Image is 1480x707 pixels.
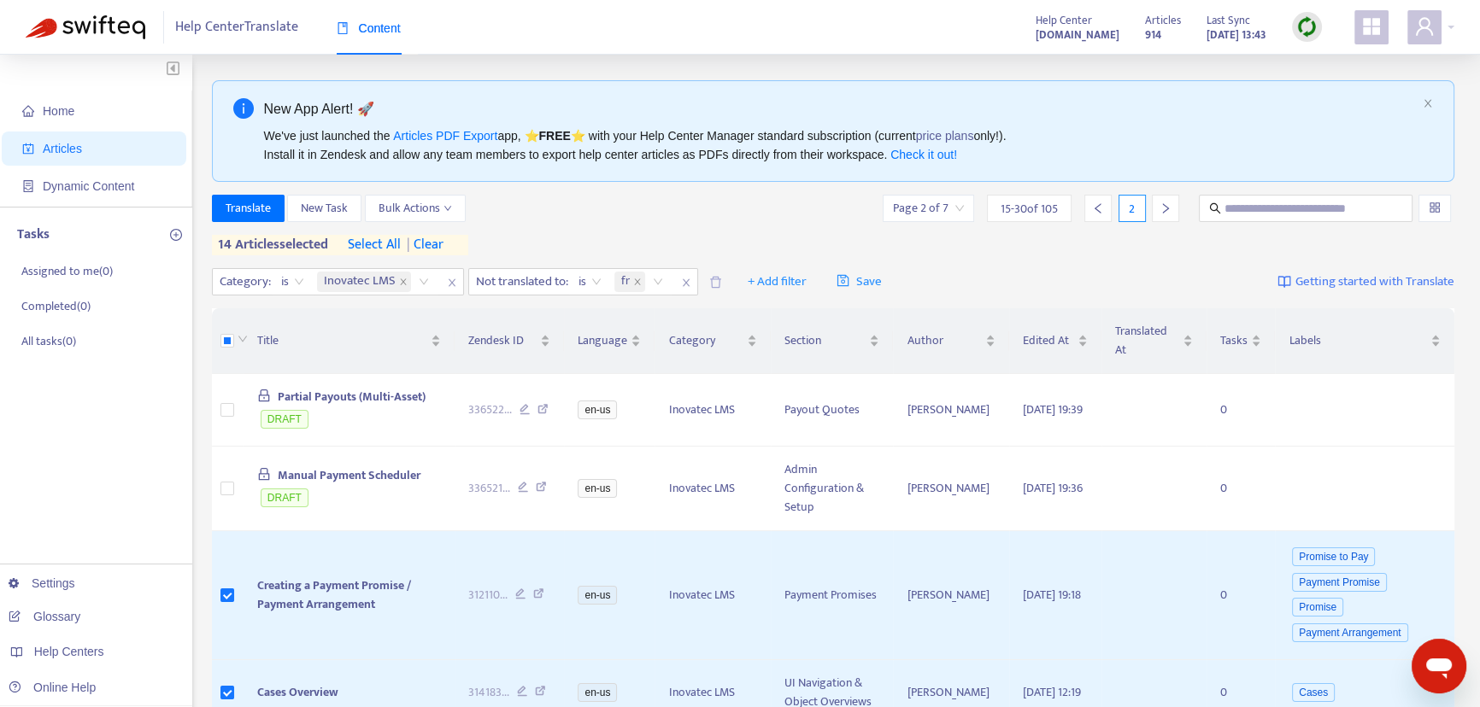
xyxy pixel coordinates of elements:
[1209,202,1221,214] span: search
[893,308,1009,374] th: Author
[1023,585,1081,605] span: [DATE] 19:18
[393,129,497,143] a: Articles PDF Export
[1001,200,1058,218] span: 15 - 30 of 105
[1036,11,1092,30] span: Help Center
[1275,308,1454,374] th: Labels
[212,235,329,255] span: 14 articles selected
[21,332,76,350] p: All tasks ( 0 )
[578,269,602,295] span: is
[261,410,308,429] span: DRAFT
[771,447,893,531] td: Admin Configuration & Setup
[301,199,348,218] span: New Task
[1295,272,1454,292] span: Getting started with Translate
[348,235,401,255] span: select all
[21,297,91,315] p: Completed ( 0 )
[238,334,248,344] span: down
[748,272,807,292] span: + Add filter
[26,15,145,39] img: Swifteq
[735,268,819,295] button: + Add filter
[455,308,565,374] th: Zendesk ID
[633,278,642,286] span: close
[1115,322,1179,359] span: Translated At
[1292,623,1407,642] span: Payment Arrangement
[337,22,349,34] span: book
[655,374,771,447] td: Inovatec LMS
[1292,547,1375,566] span: Promise to Pay
[614,272,645,292] span: fr
[564,308,655,374] th: Language
[655,447,771,531] td: Inovatec LMS
[1145,11,1181,30] span: Articles
[337,21,401,35] span: Content
[212,195,285,222] button: Translate
[578,331,627,350] span: Language
[257,682,338,702] span: Cases Overview
[1023,682,1081,702] span: [DATE] 12:19
[1277,275,1291,289] img: image-link
[22,105,34,117] span: home
[771,374,893,447] td: Payout Quotes
[1289,331,1427,350] span: Labels
[1292,598,1343,616] span: Promise
[43,142,82,155] span: Articles
[907,331,982,350] span: Author
[401,235,443,255] span: clear
[278,465,420,485] span: Manual Payment Scheduler
[317,272,411,292] span: Inovatec LMS
[837,274,849,287] span: save
[890,148,957,161] a: Check it out!
[893,447,1009,531] td: [PERSON_NAME]
[407,233,410,256] span: |
[1036,26,1119,44] strong: [DOMAIN_NAME]
[1423,98,1433,109] button: close
[655,531,771,660] td: Inovatec LMS
[399,278,408,286] span: close
[709,276,722,289] span: delete
[1220,331,1248,350] span: Tasks
[1207,374,1275,447] td: 0
[1292,573,1387,592] span: Payment Promise
[443,204,452,213] span: down
[264,98,1417,120] div: New App Alert! 🚀
[170,229,182,241] span: plus-circle
[257,467,271,481] span: lock
[621,272,630,292] span: fr
[468,586,508,605] span: 312110 ...
[578,683,617,702] span: en-us
[916,129,974,143] a: price plans
[21,262,113,280] p: Assigned to me ( 0 )
[441,272,463,293] span: close
[1423,98,1433,108] span: close
[1412,639,1466,693] iframe: Button to launch messaging window
[1296,16,1318,38] img: sync.dc5367851b00ba804db3.png
[893,374,1009,447] td: [PERSON_NAME]
[264,126,1417,164] div: We've just launched the app, ⭐ ⭐️ with your Help Center Manager standard subscription (current on...
[1036,25,1119,44] a: [DOMAIN_NAME]
[34,645,104,658] span: Help Centers
[578,479,617,498] span: en-us
[1092,202,1104,214] span: left
[233,98,254,119] span: info-circle
[1207,308,1275,374] th: Tasks
[1207,447,1275,531] td: 0
[9,610,80,623] a: Glossary
[43,179,134,193] span: Dynamic Content
[175,11,298,44] span: Help Center Translate
[1145,26,1161,44] strong: 914
[771,308,893,374] th: Section
[43,104,74,118] span: Home
[9,576,75,590] a: Settings
[365,195,466,222] button: Bulk Actionsdown
[257,331,427,350] span: Title
[469,269,571,295] span: Not translated to :
[1023,478,1083,498] span: [DATE] 19:36
[281,269,304,295] span: is
[1009,308,1101,374] th: Edited At
[468,479,510,498] span: 336521 ...
[1119,195,1146,222] div: 2
[1023,331,1074,350] span: Edited At
[1023,400,1083,419] span: [DATE] 19:39
[287,195,361,222] button: New Task
[1160,202,1172,214] span: right
[9,681,96,694] a: Online Help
